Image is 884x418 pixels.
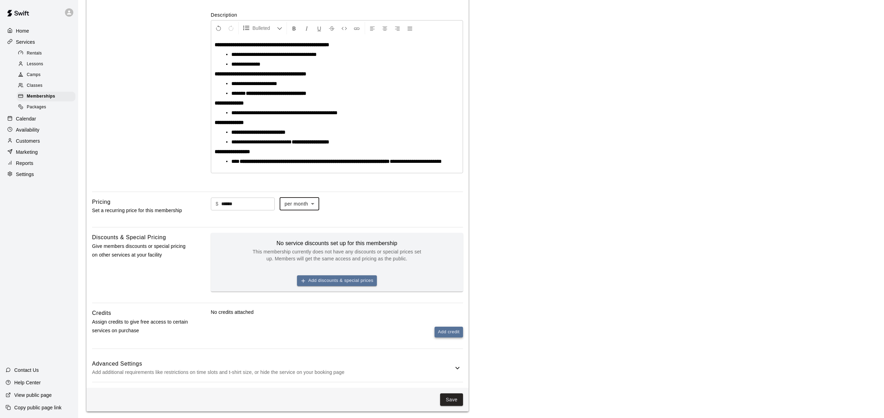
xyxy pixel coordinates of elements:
p: Settings [16,171,34,178]
a: Reports [6,158,73,168]
div: Classes [17,81,75,91]
div: Packages [17,102,75,112]
a: Memberships [17,91,78,102]
a: Settings [6,169,73,179]
button: Format Bold [288,22,300,34]
button: Undo [213,22,224,34]
a: Camps [17,70,78,81]
span: Rentals [27,50,42,57]
p: Contact Us [14,367,39,374]
div: Rentals [17,49,75,58]
button: Formatting Options [240,22,285,34]
button: Format Underline [313,22,325,34]
div: per month [280,198,319,210]
p: This membership currently does not have any discounts or special prices set up. Members will get ... [250,248,424,262]
span: Lessons [27,61,43,68]
button: Right Align [391,22,403,34]
button: Insert Code [338,22,350,34]
span: Memberships [27,93,55,100]
button: Format Italics [301,22,313,34]
a: Calendar [6,114,73,124]
p: Give members discounts or special pricing on other services at your facility [92,242,189,259]
p: Copy public page link [14,404,61,411]
span: Classes [27,82,42,89]
p: Set a recurring price for this membership [92,206,189,215]
button: Justify Align [404,22,416,34]
a: Availability [6,125,73,135]
button: Add credit [435,327,463,337]
h6: Credits [92,309,111,318]
div: Memberships [17,92,75,101]
p: Availability [16,126,40,133]
button: Add discounts & special prices [297,275,377,286]
p: Help Center [14,379,41,386]
label: Description [211,11,463,18]
a: Marketing [6,147,73,157]
span: Bulleted List [253,25,277,32]
a: Lessons [17,59,78,69]
p: Reports [16,160,33,167]
p: Calendar [16,115,36,122]
button: Left Align [366,22,378,34]
div: Advanced SettingsAdd additional requirements like restrictions on time slots and t-shirt size, or... [92,354,463,382]
button: Format Strikethrough [326,22,338,34]
div: Camps [17,70,75,80]
span: Camps [27,72,41,78]
h6: No service discounts set up for this membership [250,239,424,248]
button: Center Align [379,22,391,34]
button: Save [440,393,463,406]
button: Insert Link [351,22,363,34]
a: Customers [6,136,73,146]
p: Marketing [16,149,38,156]
h6: Advanced Settings [92,359,453,368]
p: Home [16,27,29,34]
p: No credits attached [211,309,463,316]
p: Services [16,39,35,45]
a: Home [6,26,73,36]
p: Customers [16,137,40,144]
p: View public page [14,392,52,399]
a: Packages [17,102,78,113]
h6: Discounts & Special Pricing [92,233,166,242]
a: Classes [17,81,78,91]
p: Assign credits to give free access to certain services on purchase [92,318,189,335]
a: Services [6,37,73,47]
button: Redo [225,22,237,34]
p: $ [216,200,218,208]
p: Add additional requirements like restrictions on time slots and t-shirt size, or hide the service... [92,368,453,377]
h6: Pricing [92,198,110,207]
a: Rentals [17,48,78,59]
div: Lessons [17,59,75,69]
span: Packages [27,104,46,111]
